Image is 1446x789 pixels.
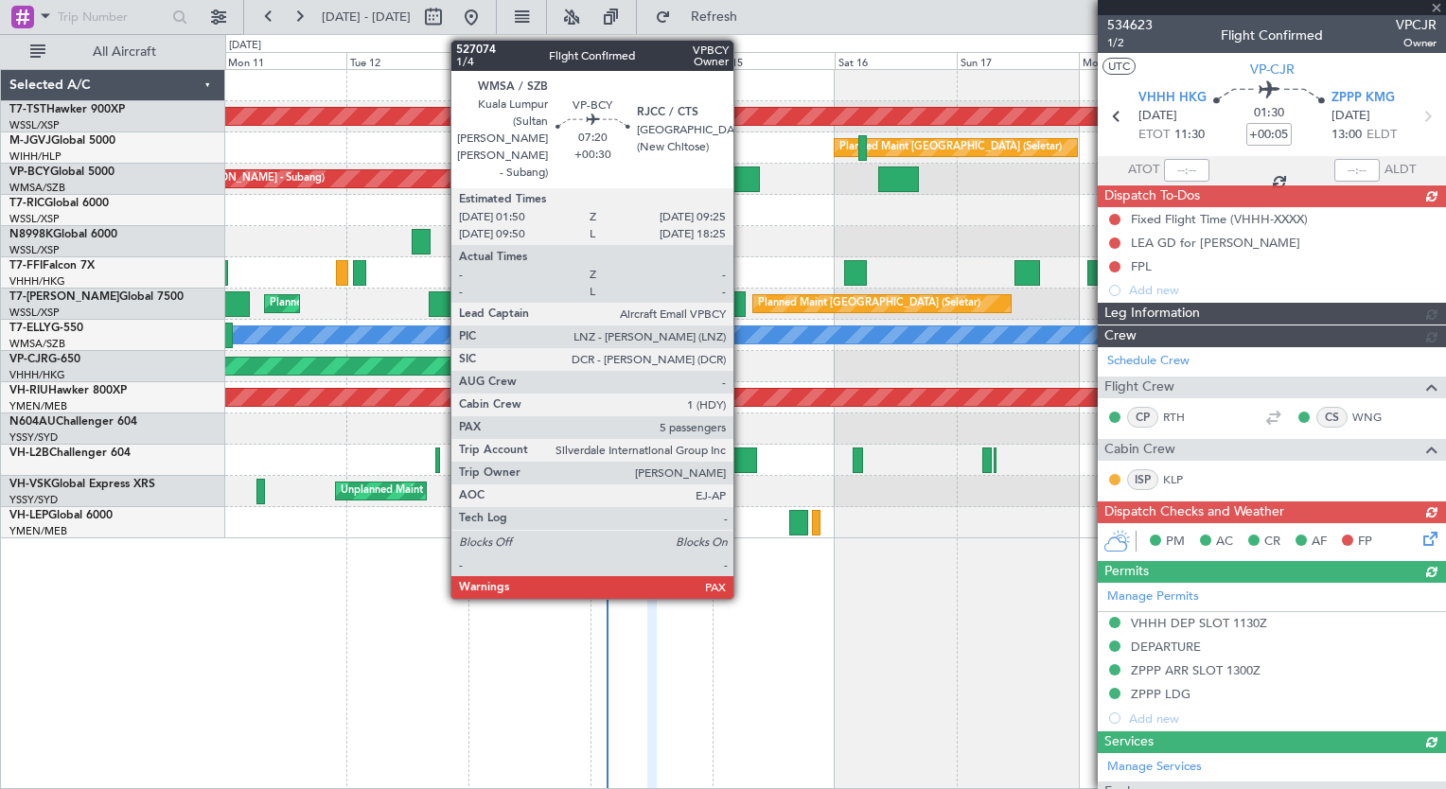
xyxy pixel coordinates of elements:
span: M-JGVJ [9,135,51,147]
span: T7-FFI [9,260,43,272]
span: Refresh [675,10,754,24]
div: Mon 18 [1079,52,1201,69]
button: Refresh [646,2,760,32]
span: VP-CJR [1250,60,1295,79]
span: VH-VSK [9,479,51,490]
div: Unplanned Maint [GEOGRAPHIC_DATA] (Sultan [PERSON_NAME] [PERSON_NAME] - Subang) [484,321,938,349]
span: 11:30 [1174,126,1205,145]
span: Owner [1396,35,1437,51]
div: Fri 15 [713,52,835,69]
a: WSSL/XSP [9,243,60,257]
span: VP-CJR [9,354,48,365]
a: VH-L2BChallenger 604 [9,447,131,459]
a: VH-RIUHawker 800XP [9,385,127,396]
a: VH-LEPGlobal 6000 [9,510,113,521]
div: Unplanned Maint Sydney ([PERSON_NAME] Intl) [341,477,573,505]
a: YSSY/SYD [9,493,58,507]
div: Tue 12 [346,52,468,69]
div: Sat 16 [835,52,957,69]
span: 1/2 [1107,35,1153,51]
span: 534623 [1107,15,1153,35]
span: T7-[PERSON_NAME] [9,291,119,303]
span: N8998K [9,229,53,240]
div: [DATE] [229,38,261,54]
span: [DATE] [1138,107,1177,126]
span: ZPPP KMG [1331,89,1395,108]
span: VHHH HKG [1138,89,1207,108]
span: VH-RIU [9,385,48,396]
div: Planned Maint [GEOGRAPHIC_DATA] ([GEOGRAPHIC_DATA]) [270,289,568,318]
a: WSSL/XSP [9,306,60,320]
a: T7-TSTHawker 900XP [9,104,125,115]
span: VH-LEP [9,510,48,521]
div: Planned Maint [GEOGRAPHIC_DATA] (Seletar) [839,133,1062,162]
a: VH-VSKGlobal Express XRS [9,479,155,490]
a: T7-RICGlobal 6000 [9,198,109,209]
span: T7-TST [9,104,46,115]
span: ELDT [1367,126,1397,145]
span: N604AU [9,416,56,428]
a: N604AUChallenger 604 [9,416,137,428]
a: T7-FFIFalcon 7X [9,260,95,272]
a: WSSL/XSP [9,212,60,226]
div: Sun 17 [957,52,1079,69]
a: T7-[PERSON_NAME]Global 7500 [9,291,184,303]
span: [DATE] - [DATE] [322,9,411,26]
span: VP-BCY [9,167,50,178]
span: 01:30 [1254,104,1284,123]
div: Flight Confirmed [1221,26,1323,45]
a: T7-ELLYG-550 [9,323,83,334]
button: All Aircraft [21,37,205,67]
div: Thu 14 [591,52,713,69]
span: All Aircraft [49,45,200,59]
input: Trip Number [58,3,167,31]
a: WIHH/HLP [9,149,62,164]
span: 13:00 [1331,126,1362,145]
a: VP-BCYGlobal 5000 [9,167,115,178]
span: VPCJR [1396,15,1437,35]
a: WMSA/SZB [9,181,65,195]
div: Planned Maint [GEOGRAPHIC_DATA] (Seletar) [758,289,980,318]
div: Mon 11 [224,52,346,69]
a: N8998KGlobal 6000 [9,229,117,240]
a: YMEN/MEB [9,399,67,413]
a: M-JGVJGlobal 5000 [9,135,115,147]
span: ALDT [1384,161,1416,180]
button: UTC [1102,58,1136,75]
a: VP-CJRG-650 [9,354,80,365]
span: T7-RIC [9,198,44,209]
a: WSSL/XSP [9,118,60,132]
a: VHHH/HKG [9,368,65,382]
a: WMSA/SZB [9,337,65,351]
a: YMEN/MEB [9,524,67,538]
a: VHHH/HKG [9,274,65,289]
span: ATOT [1128,161,1159,180]
span: ETOT [1138,126,1170,145]
div: Wed 13 [468,52,591,69]
a: YSSY/SYD [9,430,58,445]
span: T7-ELLY [9,323,51,334]
span: VH-L2B [9,447,49,459]
span: [DATE] [1331,107,1370,126]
